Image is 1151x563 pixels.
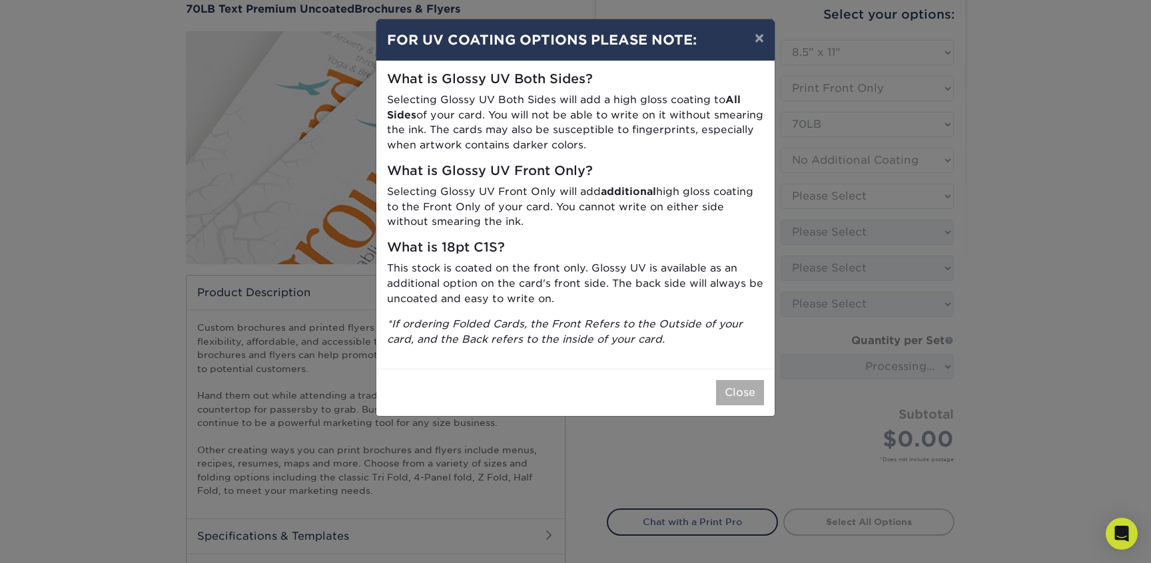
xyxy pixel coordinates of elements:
p: Selecting Glossy UV Front Only will add high gloss coating to the Front Only of your card. You ca... [387,184,764,230]
h5: What is Glossy UV Front Only? [387,164,764,179]
p: Selecting Glossy UV Both Sides will add a high gloss coating to of your card. You will not be abl... [387,93,764,153]
strong: All Sides [387,93,741,121]
p: This stock is coated on the front only. Glossy UV is available as an additional option on the car... [387,261,764,306]
h4: FOR UV COATING OPTIONS PLEASE NOTE: [387,30,764,50]
h5: What is 18pt C1S? [387,240,764,256]
div: Open Intercom Messenger [1106,518,1138,550]
i: *If ordering Folded Cards, the Front Refers to the Outside of your card, and the Back refers to t... [387,317,743,345]
strong: additional [601,185,656,198]
button: × [744,19,775,57]
h5: What is Glossy UV Both Sides? [387,72,764,87]
button: Close [716,380,764,405]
